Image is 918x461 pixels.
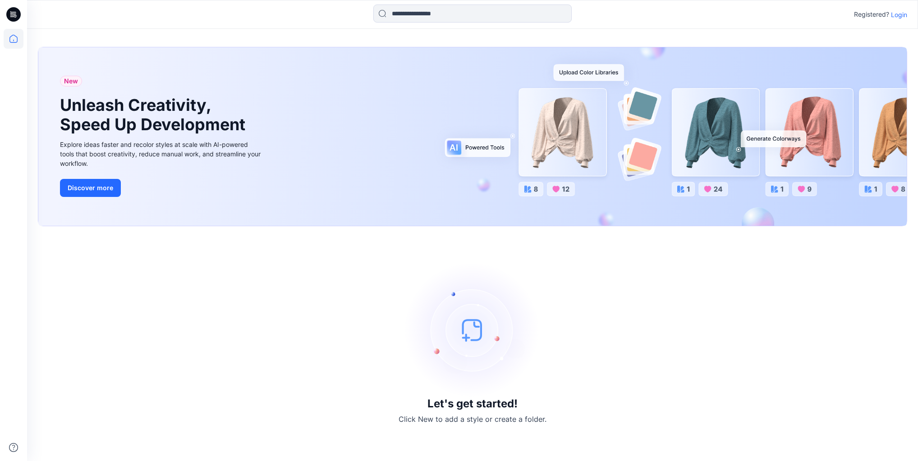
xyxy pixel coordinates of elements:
h1: Unleash Creativity, Speed Up Development [60,96,249,134]
a: Discover more [60,179,263,197]
button: Discover more [60,179,121,197]
p: Registered? [854,9,889,20]
span: New [64,76,78,87]
p: Click New to add a style or create a folder. [399,414,546,424]
div: Explore ideas faster and recolor styles at scale with AI-powered tools that boost creativity, red... [60,140,263,168]
img: empty-state-image.svg [405,262,540,397]
p: Login [891,10,907,19]
h3: Let's get started! [427,397,518,410]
